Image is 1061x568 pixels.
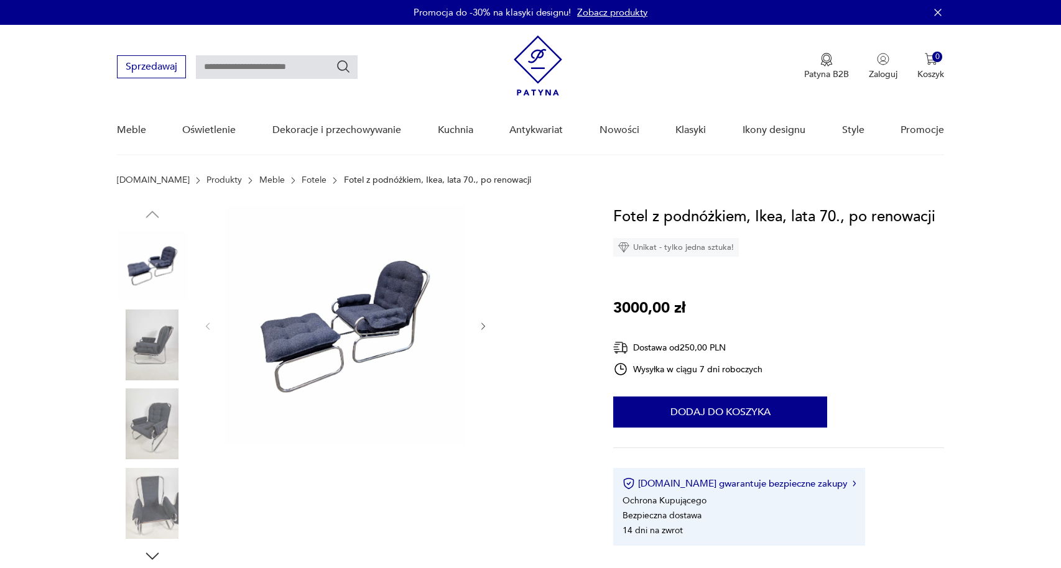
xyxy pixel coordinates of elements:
[613,362,762,377] div: Wysyłka w ciągu 7 dni roboczych
[804,68,849,80] p: Patyna B2B
[618,242,629,253] img: Ikona diamentu
[820,53,833,66] img: Ikona medalu
[675,106,706,154] a: Klasyki
[623,510,702,521] li: Bezpieczna dostawa
[623,495,707,506] li: Ochrona Kupującego
[804,53,849,80] button: Patyna B2B
[117,106,146,154] a: Meble
[414,6,571,19] p: Promocja do -30% na klasyki designu!
[509,106,563,154] a: Antykwariat
[623,477,856,490] button: [DOMAIN_NAME] gwarantuje bezpieczne zakupy
[259,175,285,185] a: Meble
[623,477,635,490] img: Ikona certyfikatu
[869,53,897,80] button: Zaloguj
[206,175,242,185] a: Produkty
[117,309,188,380] img: Zdjęcie produktu Fotel z podnóżkiem, Ikea, lata 70., po renowacji
[577,6,647,19] a: Zobacz produkty
[613,340,762,355] div: Dostawa od 250,00 PLN
[613,396,827,428] button: Dodaj do koszyka
[514,35,562,96] img: Patyna - sklep z meblami i dekoracjami vintage
[613,238,739,257] div: Unikat - tylko jedna sztuka!
[600,106,639,154] a: Nowości
[336,59,351,74] button: Szukaj
[842,106,864,154] a: Style
[869,68,897,80] p: Zaloguj
[117,388,188,459] img: Zdjęcie produktu Fotel z podnóżkiem, Ikea, lata 70., po renowacji
[438,106,473,154] a: Kuchnia
[117,230,188,301] img: Zdjęcie produktu Fotel z podnóżkiem, Ikea, lata 70., po renowacji
[117,63,186,72] a: Sprzedawaj
[117,175,190,185] a: [DOMAIN_NAME]
[344,175,531,185] p: Fotel z podnóżkiem, Ikea, lata 70., po renowacji
[613,205,935,229] h1: Fotel z podnóżkiem, Ikea, lata 70., po renowacji
[623,524,683,536] li: 14 dni na zwrot
[917,68,944,80] p: Koszyk
[917,53,944,80] button: 0Koszyk
[804,53,849,80] a: Ikona medaluPatyna B2B
[613,296,685,320] p: 3000,00 zł
[302,175,327,185] a: Fotele
[743,106,805,154] a: Ikony designu
[877,53,889,65] img: Ikonka użytkownika
[932,52,943,62] div: 0
[272,106,401,154] a: Dekoracje i przechowywanie
[117,468,188,539] img: Zdjęcie produktu Fotel z podnóżkiem, Ikea, lata 70., po renowacji
[225,205,465,445] img: Zdjęcie produktu Fotel z podnóżkiem, Ikea, lata 70., po renowacji
[182,106,236,154] a: Oświetlenie
[925,53,937,65] img: Ikona koszyka
[613,340,628,355] img: Ikona dostawy
[853,480,856,487] img: Ikona strzałki w prawo
[117,55,186,78] button: Sprzedawaj
[901,106,944,154] a: Promocje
